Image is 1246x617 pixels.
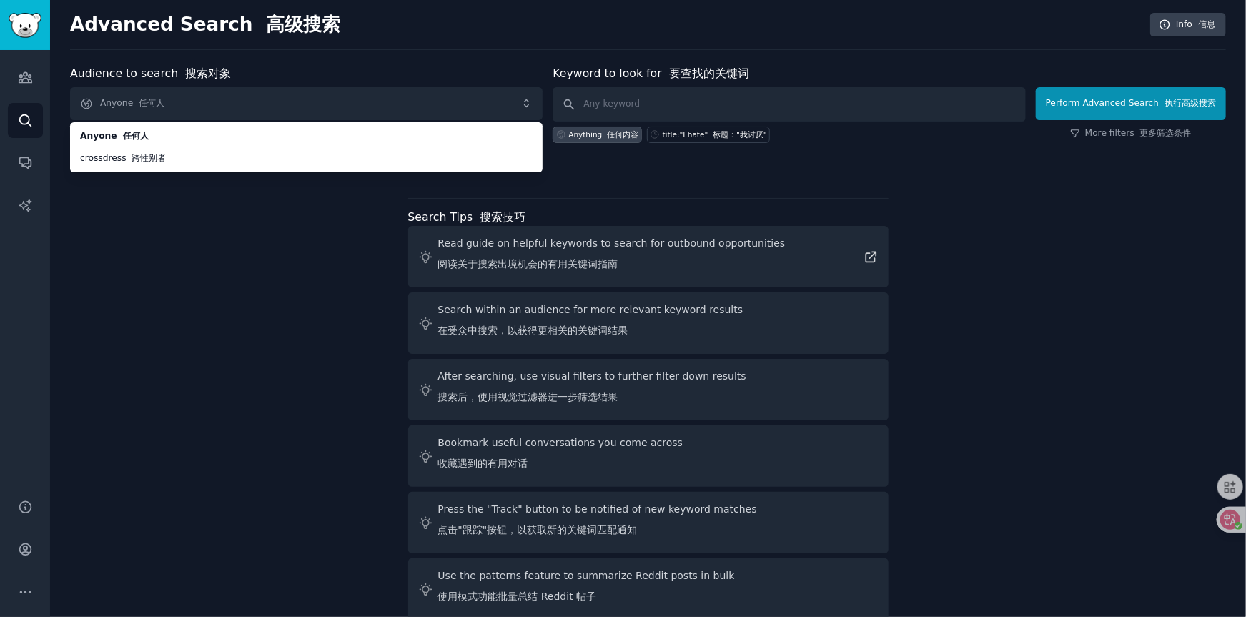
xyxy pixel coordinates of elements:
[438,591,597,602] font: 使用模式功能批量总结 Reddit 帖子
[80,130,533,143] span: Anyone
[1150,13,1226,37] a: Info 信息
[1036,87,1226,120] button: Perform Advanced Search 执行高级搜索
[438,568,735,610] div: Use the patterns feature to summarize Reddit posts in bulk
[607,130,638,139] font: 任何内容
[70,87,543,120] span: Anyone
[663,129,767,139] div: title:"I hate"
[438,502,757,543] div: Press the "Track" button to be notified of new keyword matches
[553,87,1025,122] input: Any keyword
[70,66,231,80] label: Audience to search
[438,458,528,469] font: 收藏遇到的有用对话
[553,66,749,80] label: Keyword to look for
[185,66,231,80] font: 搜索对象
[438,369,746,410] div: After searching, use visual filters to further filter down results
[568,129,638,139] div: Anything
[713,130,767,139] font: 标题："我讨厌"
[438,391,618,403] font: 搜索后，使用视觉过滤器进一步筛选结果
[1070,127,1192,140] a: More filters 更多筛选条件
[9,13,41,38] img: GummySearch logo
[408,210,526,224] label: Search Tips
[70,122,543,172] ul: Anyone 任何人
[438,325,628,336] font: 在受众中搜索，以获得更相关的关键词结果
[438,524,638,535] font: 点击"跟踪"按钮，以获取新的关键词匹配通知
[123,131,149,141] font: 任何人
[438,302,743,344] div: Search within an audience for more relevant keyword results
[438,258,618,270] font: 阅读关于搜索出境机会的有用关键词指南
[669,66,749,80] font: 要查找的关键词
[438,236,786,277] div: Read guide on helpful keywords to search for outbound opportunities
[1198,19,1215,29] font: 信息
[70,87,543,120] button: Anyone 任何人
[80,152,533,165] span: crossdress
[139,98,164,108] font: 任何人
[266,14,340,35] font: 高级搜索
[132,153,166,163] font: 跨性别者
[438,435,683,477] div: Bookmark useful conversations you come across
[480,210,525,224] font: 搜索技巧
[1140,128,1192,138] font: 更多筛选条件
[1165,98,1216,108] font: 执行高级搜索
[70,14,1143,36] h2: Advanced Search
